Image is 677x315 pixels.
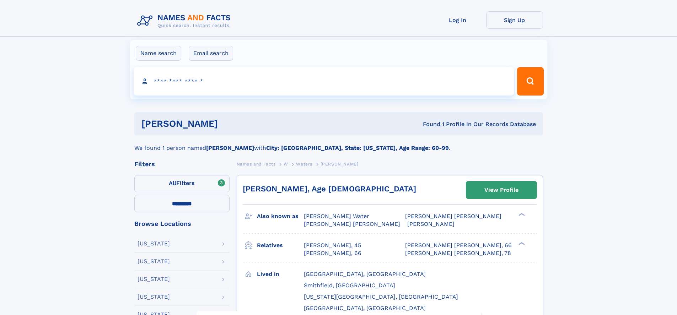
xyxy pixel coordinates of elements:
[257,210,304,222] h3: Also known as
[304,305,426,311] span: [GEOGRAPHIC_DATA], [GEOGRAPHIC_DATA]
[429,11,486,29] a: Log In
[243,184,416,193] a: [PERSON_NAME], Age [DEMOGRAPHIC_DATA]
[304,221,400,227] span: [PERSON_NAME] [PERSON_NAME]
[257,239,304,251] h3: Relatives
[405,249,511,257] a: [PERSON_NAME] [PERSON_NAME], 78
[237,159,276,168] a: Names and Facts
[138,294,170,300] div: [US_STATE]
[257,268,304,280] h3: Lived in
[304,249,361,257] a: [PERSON_NAME], 66
[134,135,543,152] div: We found 1 person named with .
[134,161,230,167] div: Filters
[405,213,501,219] span: [PERSON_NAME] [PERSON_NAME]
[296,162,312,167] span: Waters
[517,241,525,246] div: ❯
[266,145,449,151] b: City: [GEOGRAPHIC_DATA], State: [US_STATE], Age Range: 60-99
[206,145,254,151] b: [PERSON_NAME]
[407,221,455,227] span: [PERSON_NAME]
[169,180,176,186] span: All
[466,181,537,199] a: View Profile
[284,159,288,168] a: W
[284,162,288,167] span: W
[304,271,426,277] span: [GEOGRAPHIC_DATA], [GEOGRAPHIC_DATA]
[320,120,536,128] div: Found 1 Profile In Our Records Database
[304,241,361,249] a: [PERSON_NAME], 45
[134,175,230,192] label: Filters
[304,213,369,219] span: [PERSON_NAME] Water
[486,11,543,29] a: Sign Up
[141,119,321,128] h1: [PERSON_NAME]
[321,162,359,167] span: [PERSON_NAME]
[134,221,230,227] div: Browse Locations
[136,46,181,61] label: Name search
[138,259,170,264] div: [US_STATE]
[517,67,543,96] button: Search Button
[296,159,312,168] a: Waters
[304,293,458,300] span: [US_STATE][GEOGRAPHIC_DATA], [GEOGRAPHIC_DATA]
[134,67,514,96] input: search input
[134,11,237,31] img: Logo Names and Facts
[138,276,170,282] div: [US_STATE]
[517,212,525,217] div: ❯
[405,241,512,249] a: [PERSON_NAME] [PERSON_NAME], 66
[304,282,395,289] span: Smithfield, [GEOGRAPHIC_DATA]
[189,46,233,61] label: Email search
[138,241,170,246] div: [US_STATE]
[484,182,519,198] div: View Profile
